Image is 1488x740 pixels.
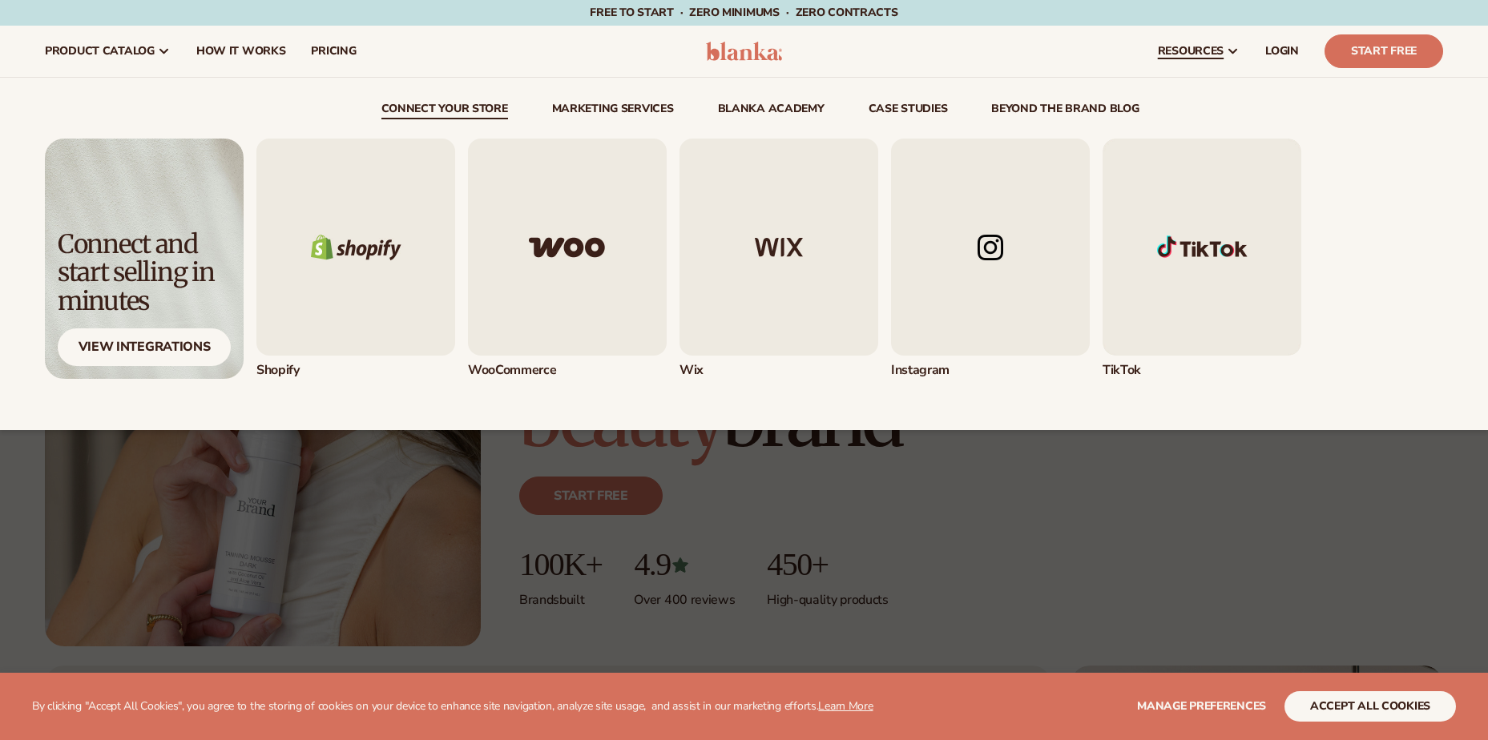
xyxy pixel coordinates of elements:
[1325,34,1443,68] a: Start Free
[679,139,878,379] a: Wix logo. Wix
[552,103,674,119] a: Marketing services
[679,139,878,379] div: 3 / 5
[1103,139,1301,379] div: 5 / 5
[45,139,244,379] a: Light background with shadow. Connect and start selling in minutes View Integrations
[1137,698,1266,714] span: Manage preferences
[58,328,231,366] div: View Integrations
[1137,691,1266,722] button: Manage preferences
[32,26,183,77] a: product catalog
[1103,362,1301,379] div: TikTok
[468,139,667,379] div: 2 / 5
[869,103,948,119] a: case studies
[298,26,369,77] a: pricing
[1252,26,1312,77] a: LOGIN
[256,139,455,379] a: Shopify logo. Shopify
[706,42,782,61] img: logo
[1284,691,1456,722] button: accept all cookies
[1103,139,1301,379] a: Shopify Image 1 TikTok
[1103,139,1301,356] img: Shopify Image 1
[468,139,667,356] img: Woo commerce logo.
[679,362,878,379] div: Wix
[1265,45,1299,58] span: LOGIN
[183,26,299,77] a: How It Works
[468,362,667,379] div: WooCommerce
[311,45,356,58] span: pricing
[679,139,878,356] img: Wix logo.
[196,45,286,58] span: How It Works
[590,5,897,20] span: Free to start · ZERO minimums · ZERO contracts
[891,139,1090,379] a: Instagram logo. Instagram
[891,362,1090,379] div: Instagram
[58,231,231,316] div: Connect and start selling in minutes
[1158,45,1224,58] span: resources
[256,139,455,356] img: Shopify logo.
[818,698,873,714] a: Learn More
[45,45,155,58] span: product catalog
[45,139,244,379] img: Light background with shadow.
[32,700,873,714] p: By clicking "Accept All Cookies", you agree to the storing of cookies on your device to enhance s...
[381,103,508,119] a: connect your store
[468,139,667,379] a: Woo commerce logo. WooCommerce
[1145,26,1252,77] a: resources
[891,139,1090,356] img: Instagram logo.
[891,139,1090,379] div: 4 / 5
[256,139,455,379] div: 1 / 5
[718,103,825,119] a: Blanka Academy
[991,103,1139,119] a: beyond the brand blog
[256,362,455,379] div: Shopify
